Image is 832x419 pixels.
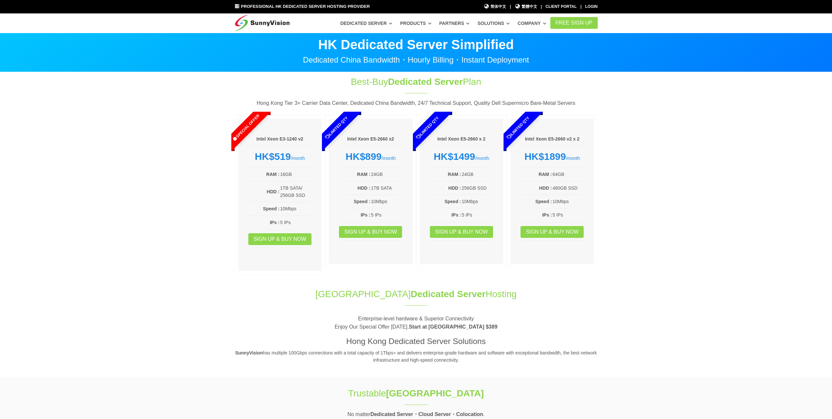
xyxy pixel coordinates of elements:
div: /month [339,151,403,162]
li: | [580,4,581,10]
strong: Dedicated Server・Cloud Server・Colocation [370,411,483,417]
td: 64GB [552,170,584,178]
b: HDD : [448,185,461,191]
p: has multiple 100Gbps connections with a total capacity of 1Tbps+ and delivers enterprise-grade ha... [235,349,598,364]
span: Limited Qty [309,100,364,155]
div: /month [520,151,584,162]
b: RAM : [266,172,279,177]
b: IPs : [451,212,461,218]
td: 24GB [371,170,403,178]
strong: HK$1499 [434,151,475,162]
b: RAM : [448,172,461,177]
td: 10Mbps [461,198,493,205]
p: Enterprise-level hardware & Superior Connectivity Enjoy Our Special Offer [DATE], [235,314,598,331]
td: 480GB SSD [552,184,584,192]
b: HDD : [539,185,552,191]
span: Limited Qty [491,100,546,155]
h1: Trustable [307,387,525,400]
p: Hong Kong Tier 3+ Carrier Data Center, Dedicated China Bandwidth, 24/7 Technical Support, Quality... [235,99,598,107]
b: IPs : [361,212,370,218]
td: 5 IPs [552,211,584,219]
h6: Intel Xeon E5-2660 x2 [339,136,403,143]
a: 简体中文 [484,4,506,10]
strong: HK$519 [255,151,291,162]
b: Speed : [263,206,280,211]
h6: Intel Xeon E3-1240 v2 [248,136,312,143]
div: /month [248,151,312,162]
span: Dedicated Server [388,77,463,87]
h6: Intel Xeon E5-2660 v2 x 2 [520,136,584,143]
b: IPs : [270,220,280,225]
b: HDD : [358,185,370,191]
td: 10Mbps [280,205,312,213]
li: | [541,4,542,10]
b: Speed : [445,199,461,204]
td: 256GB SSD [461,184,493,192]
td: 5 IPs [280,219,312,226]
a: Products [400,17,432,29]
td: 5 IPs [371,211,403,219]
p: HK Dedicated Server Simplified [235,38,598,51]
td: 10Mbps [371,198,403,205]
b: HDD : [267,189,279,194]
span: Dedicated Server [411,289,486,299]
p: Dedicated China Bandwidth・Hourly Billing・Instant Deployment [235,56,598,64]
strong: Start at [GEOGRAPHIC_DATA] $389 [409,324,498,330]
td: 24GB [461,170,493,178]
a: Login [585,4,598,9]
strong: [GEOGRAPHIC_DATA] [386,388,484,398]
h1: [GEOGRAPHIC_DATA] Hosting [235,288,598,300]
b: Speed : [535,199,552,204]
a: Sign up & Buy Now [248,233,311,245]
a: Dedicated Server [340,17,392,29]
h1: Best-Buy Plan [307,75,525,88]
strong: HK$899 [345,151,381,162]
a: FREE Sign Up [550,17,598,29]
a: Sign up & Buy Now [521,226,584,238]
li: | [510,4,511,10]
td: 1TB SATA/ 256GB SSD [280,184,312,200]
a: Sign up & Buy Now [339,226,402,238]
strong: SunnyVision [235,350,263,355]
span: Special Offer [218,100,273,155]
a: Company [518,17,546,29]
a: Sign up & Buy Now [430,226,493,238]
a: Solutions [477,17,510,29]
h6: Intel Xeon E5-2660 x 2 [430,136,494,143]
a: Partners [439,17,470,29]
b: IPs : [542,212,552,218]
h3: Hong Kong Dedicated Server Solutions [235,336,598,347]
b: Speed : [354,199,370,204]
b: RAM : [539,172,552,177]
span: Professional HK Dedicated Server Hosting Provider [241,4,370,9]
strong: HK$1899 [524,151,566,162]
a: 繁體中文 [515,4,537,10]
td: 16GB [280,170,312,178]
td: 10Mbps [552,198,584,205]
div: /month [430,151,494,162]
b: RAM : [357,172,370,177]
span: Limited Qty [400,100,455,155]
a: Client Portal [546,4,577,9]
td: 1TB SATA [371,184,403,192]
td: 5 IPs [461,211,493,219]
